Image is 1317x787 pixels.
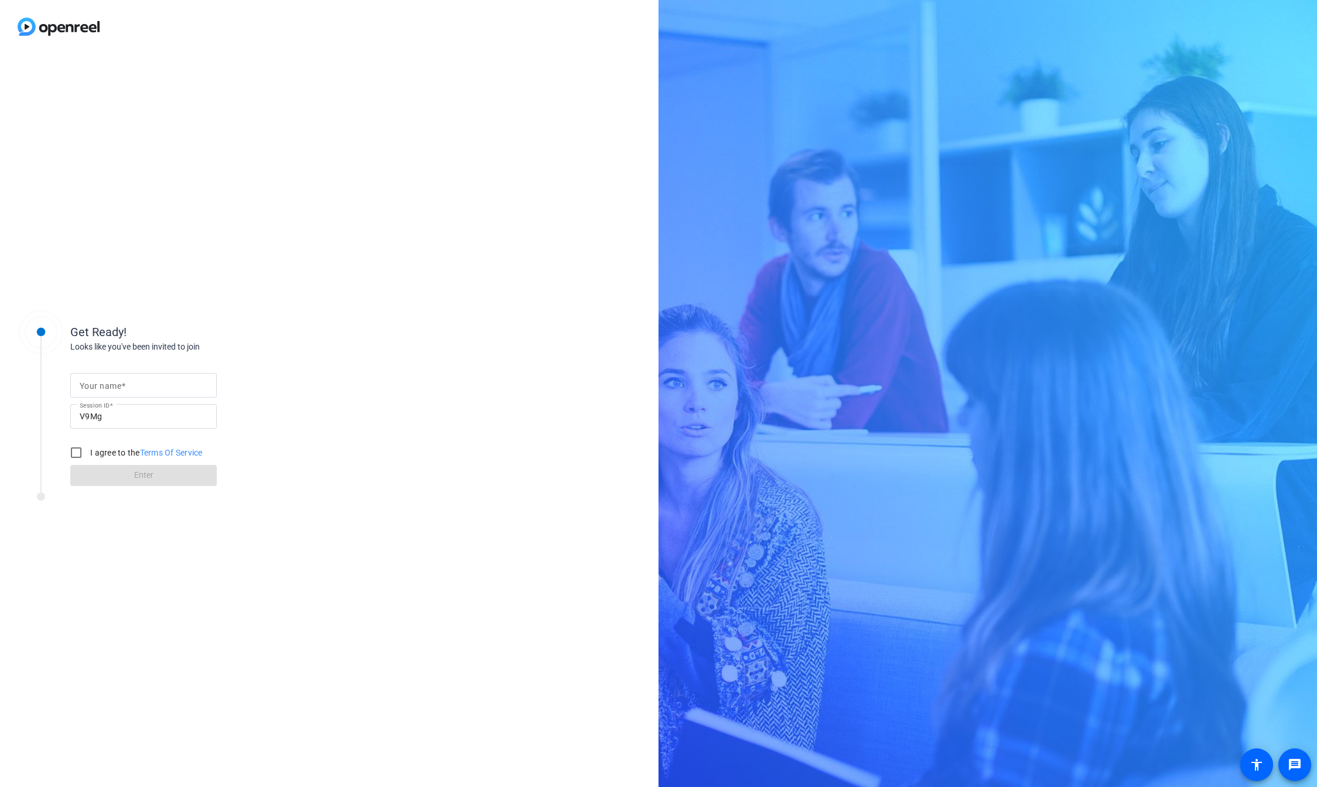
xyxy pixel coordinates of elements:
[80,381,121,391] mat-label: Your name
[1288,758,1302,772] mat-icon: message
[1250,758,1264,772] mat-icon: accessibility
[140,448,203,457] a: Terms Of Service
[70,341,305,353] div: Looks like you've been invited to join
[88,447,203,458] label: I agree to the
[70,323,305,341] div: Get Ready!
[80,402,110,409] mat-label: Session ID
